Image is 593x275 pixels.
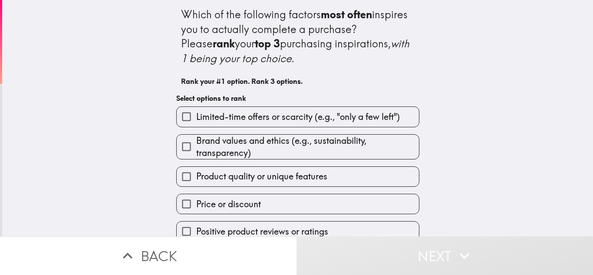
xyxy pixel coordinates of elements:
[177,222,419,241] button: Positive product reviews or ratings
[181,76,415,86] h6: Rank your #1 option. Rank 3 options.
[181,7,415,66] div: Which of the following factors inspires you to actually complete a purchase? Please your purchasi...
[196,225,328,238] span: Positive product reviews or ratings
[196,135,419,159] span: Brand values and ethics (e.g., sustainability, transparency)
[296,236,593,275] button: Next
[176,93,419,103] h6: Select options to rank
[181,37,412,65] i: with 1 being your top choice.
[177,107,419,126] button: Limited-time offers or scarcity (e.g., "only a few left")
[255,37,280,50] b: top 3
[196,111,400,123] span: Limited-time offers or scarcity (e.g., "only a few left")
[177,194,419,214] button: Price or discount
[177,135,419,159] button: Brand values and ethics (e.g., sustainability, transparency)
[196,170,327,182] span: Product quality or unique features
[196,198,261,210] span: Price or discount
[321,8,372,21] b: most often
[177,167,419,186] button: Product quality or unique features
[213,37,235,50] b: rank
